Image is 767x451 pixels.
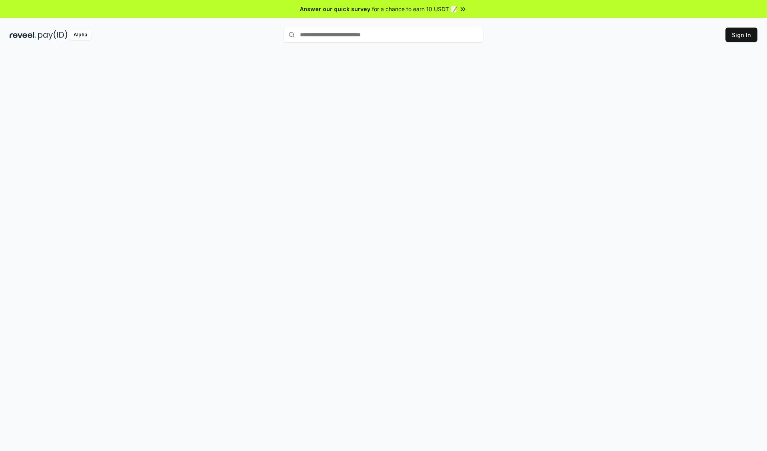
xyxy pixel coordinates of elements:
span: for a chance to earn 10 USDT 📝 [372,5,457,13]
img: reveel_dark [10,30,36,40]
button: Sign In [725,28,757,42]
div: Alpha [69,30,91,40]
span: Answer our quick survey [300,5,370,13]
img: pay_id [38,30,68,40]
